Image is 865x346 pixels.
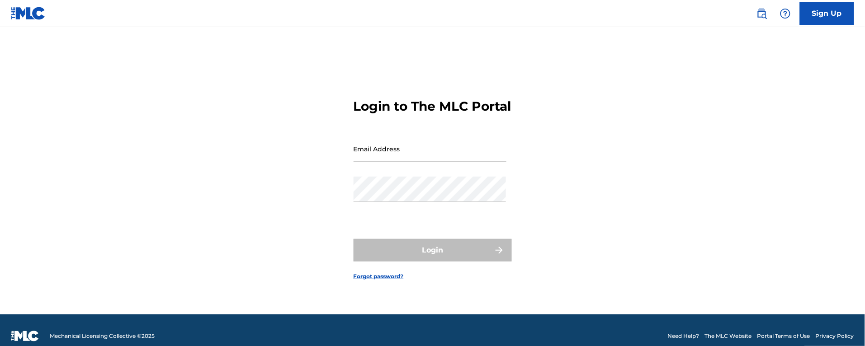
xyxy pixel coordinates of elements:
[816,332,854,340] a: Privacy Policy
[11,7,46,20] img: MLC Logo
[668,332,700,340] a: Need Help?
[820,303,865,346] iframe: Chat Widget
[354,98,511,114] h3: Login to The MLC Portal
[776,5,794,23] div: Help
[354,272,404,281] a: Forgot password?
[780,8,791,19] img: help
[757,332,810,340] a: Portal Terms of Use
[800,2,854,25] a: Sign Up
[50,332,155,340] span: Mechanical Licensing Collective © 2025
[11,331,39,341] img: logo
[756,8,767,19] img: search
[753,5,771,23] a: Public Search
[705,332,752,340] a: The MLC Website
